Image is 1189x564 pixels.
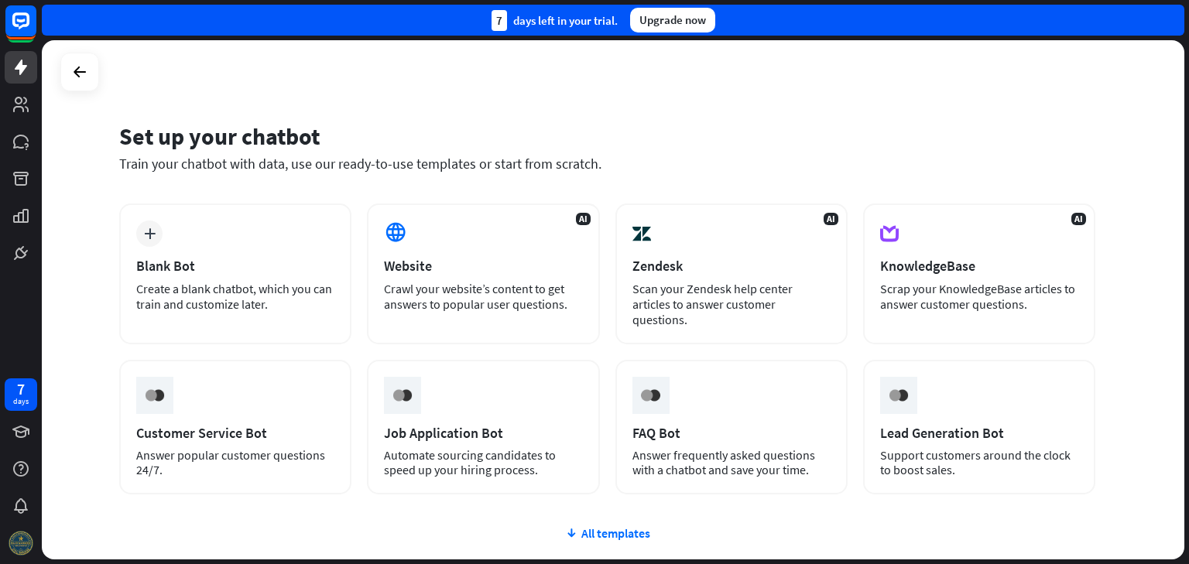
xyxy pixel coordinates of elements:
div: Upgrade now [630,8,715,32]
div: 7 [492,10,507,31]
a: 7 days [5,378,37,411]
div: days [13,396,29,407]
div: days left in your trial. [492,10,618,31]
div: 7 [17,382,25,396]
